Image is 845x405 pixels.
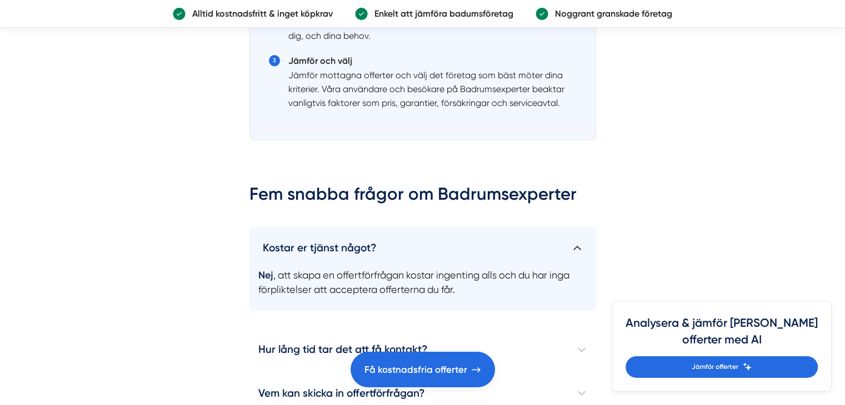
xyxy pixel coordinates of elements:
p: Alltid kostnadsfritt & inget köpkrav [186,7,333,21]
h4: Kostar er tjänst något? [249,226,596,260]
h2: Fem snabba frågor om Badrumsexperter [249,182,596,213]
a: Jämför offerter [626,356,818,378]
p: , att skapa en offertförfrågan kostar ingenting alls och du har inga förpliktelser att acceptera ... [249,260,596,310]
a: Få kostnadsfria offerter [351,352,495,387]
li: Jämför mottagna offerter och välj det företag som bäst möter dina kriterier. Våra användare och b... [283,54,582,110]
strong: Jämför och välj [288,55,352,66]
p: Enkelt att jämföra badumsföretag [368,7,513,21]
h4: Analysera & jämför [PERSON_NAME] offerter med AI [626,315,818,356]
h4: Hur lång tid tar det att få kontakt? [249,328,596,371]
strong: Nej [258,269,273,281]
span: Få kostnadsfria offerter [364,362,467,377]
span: Jämför offerter [692,362,738,372]
p: Noggrant granskade företag [548,7,672,21]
